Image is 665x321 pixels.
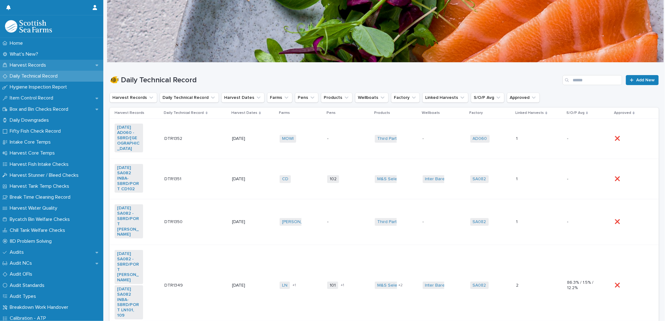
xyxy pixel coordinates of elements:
[567,136,595,141] p: -
[117,125,141,151] a: [DATE] AD060 -SBRD/[GEOGRAPHIC_DATA]
[7,40,28,46] p: Home
[295,93,318,103] button: Pens
[7,161,74,167] p: Harvest Fish Intake Checks
[7,139,56,145] p: Intake Core Temps
[341,283,344,287] span: + 1
[7,95,58,101] p: Item Control Record
[7,271,37,277] p: Audit OFIs
[7,62,51,68] p: Harvest Records
[7,260,37,266] p: Audit NCs
[7,51,43,57] p: What's New?
[614,110,631,116] p: Approved
[7,293,41,299] p: Audit Types
[355,93,389,103] button: Wellboats
[110,199,659,245] tr: [DATE] SA082 -SBRD/PORT [PERSON_NAME] DTR1350DTR1350 [DATE][PERSON_NAME] -Third Party Salmon -SA0...
[7,128,66,134] p: Fifty Fish Check Record
[374,110,390,116] p: Products
[321,93,353,103] button: Products
[7,249,29,255] p: Audits
[422,93,468,103] button: Linked Harvests
[567,280,595,291] p: 86.3% / 1.5% / 12.2%
[7,194,75,200] p: Break Time Cleaning Record
[282,136,294,141] a: MOWI
[117,165,141,191] a: [DATE] SA082 INBA-SBRD/PORT CD102
[425,283,451,288] a: Inter Barents
[164,218,184,225] p: DTR1350
[615,135,621,141] p: ❌
[516,282,520,288] p: 2
[279,110,290,116] p: Farms
[377,219,415,225] a: Third Party Salmon
[327,136,356,141] p: -
[423,136,451,141] p: -
[160,93,219,103] button: Daily Technical Record
[615,175,621,182] p: ❌
[391,93,420,103] button: Factory
[115,110,144,116] p: Harvest Records
[282,176,288,182] a: CD
[117,206,141,237] a: [DATE] SA082 -SBRD/PORT [PERSON_NAME]
[110,159,659,199] tr: [DATE] SA082 INBA-SBRD/PORT CD102 DTR1351DTR1351 [DATE]CD 102M&S Select Inter Barents SA082 11 -❌❌
[470,110,483,116] p: Factory
[377,136,415,141] a: Third Party Salmon
[7,227,70,233] p: Chill Tank Welfare Checks
[232,176,260,182] p: [DATE]
[615,282,621,288] p: ❌
[473,136,487,141] a: AD060
[423,219,451,225] p: -
[516,218,519,225] p: 1
[110,93,157,103] button: Harvest Records
[117,251,141,283] a: [DATE] SA082 -SBRD/PORT [PERSON_NAME]
[7,304,73,310] p: Breakdown Work Handover
[7,183,74,189] p: Harvest Tank Temp Checks
[626,75,659,85] a: Add New
[563,75,622,85] input: Search
[327,282,338,289] span: 101
[7,117,54,123] p: Daily Downgrades
[7,150,60,156] p: Harvest Core Temps
[507,93,540,103] button: Approved
[567,219,595,225] p: -
[567,176,595,182] p: -
[327,110,336,116] p: Pens
[7,106,73,112] p: Box and Bin Checks Record
[232,136,260,141] p: [DATE]
[110,76,560,85] h1: 🐠 Daily Technical Record
[566,110,585,116] p: S/O/P Avg
[636,78,655,82] span: Add New
[117,287,141,318] a: [DATE] SA082 INBA-SBRD/PORT LN101, 109
[267,93,292,103] button: Farms
[7,238,57,244] p: 8D Problem Solving
[292,283,296,287] span: + 1
[327,219,356,225] p: -
[7,84,72,90] p: Hygiene Inspection Report
[164,135,183,141] p: DTR1352
[425,176,451,182] a: Inter Barents
[232,283,260,288] p: [DATE]
[282,283,287,288] a: LN
[327,175,339,183] span: 102
[377,176,401,182] a: M&S Select
[110,119,659,159] tr: [DATE] AD060 -SBRD/[GEOGRAPHIC_DATA] DTR1352DTR1352 [DATE]MOWI -Third Party Salmon -AD060 11 -❌❌
[7,73,63,79] p: Daily Technical Record
[7,217,75,222] p: Bycatch Bin Welfare Checks
[377,283,401,288] a: M&S Select
[473,219,486,225] a: SA082
[7,283,49,288] p: Audit Standards
[7,172,84,178] p: Harvest Stunner / Bleed Checks
[221,93,265,103] button: Harvest Dates
[232,219,260,225] p: [DATE]
[473,176,486,182] a: SA082
[282,219,316,225] a: [PERSON_NAME]
[422,110,440,116] p: Wellboats
[398,283,403,287] span: + 2
[164,282,184,288] p: DTR1349
[615,218,621,225] p: ❌
[231,110,257,116] p: Harvest Dates
[471,93,504,103] button: S/O/P Avg
[473,283,486,288] a: SA082
[5,20,52,33] img: mMrefqRFQpe26GRNOUkG
[516,175,519,182] p: 1
[7,205,62,211] p: Harvest Water Quality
